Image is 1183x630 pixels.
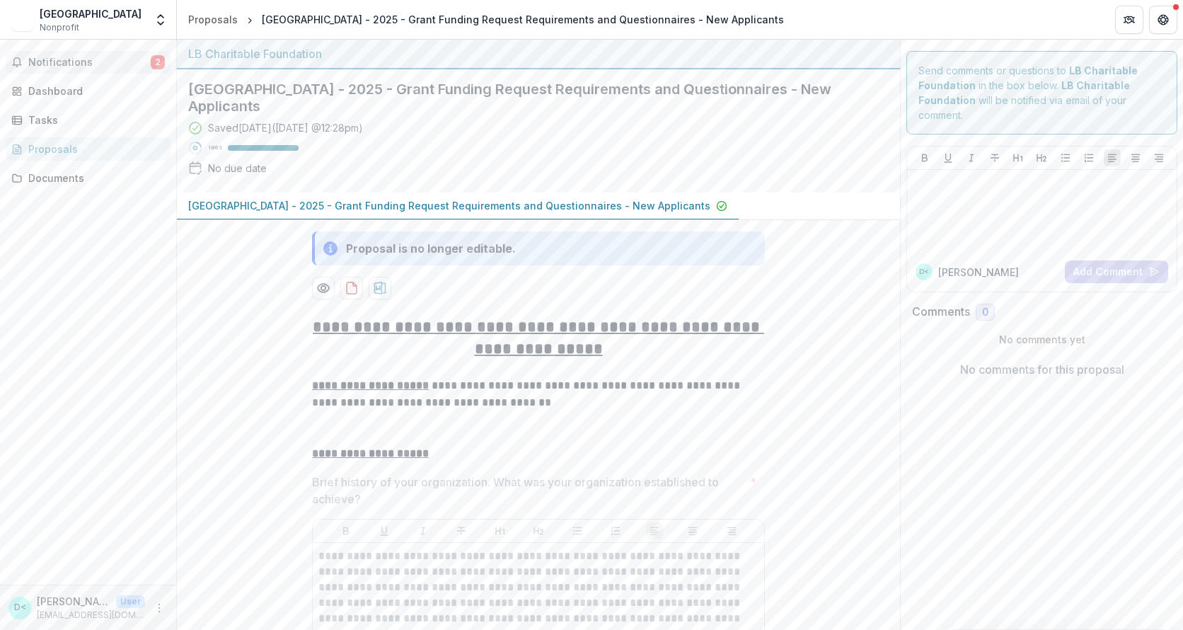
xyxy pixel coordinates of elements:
button: Strike [453,522,470,539]
a: Proposals [183,9,243,30]
span: 0 [982,307,988,319]
button: Add Comment [1065,260,1168,283]
h2: [GEOGRAPHIC_DATA] - 2025 - Grant Funding Request Requirements and Questionnaires - New Applicants [188,81,866,115]
button: Bullet List [1057,149,1074,166]
div: Send comments or questions to in the box below. will be notified via email of your comment. [906,51,1177,134]
button: Italicize [415,522,432,539]
div: No due date [208,161,267,176]
button: Get Help [1149,6,1177,34]
button: Align Center [1127,149,1144,166]
p: 100 % [208,143,222,153]
p: User [116,595,145,608]
span: 2 [151,55,165,69]
button: Align Left [1104,149,1121,166]
div: [GEOGRAPHIC_DATA] [40,6,142,21]
p: No comments yet [912,332,1172,347]
button: Heading 2 [1033,149,1050,166]
p: [EMAIL_ADDRESS][DOMAIN_NAME] [37,609,145,622]
p: [GEOGRAPHIC_DATA] - 2025 - Grant Funding Request Requirements and Questionnaires - New Applicants [188,198,710,213]
button: Ordered List [1080,149,1097,166]
button: Bold [916,149,933,166]
div: Deborah Logan <dlogan1@eisenhowerhealth.org> [14,603,26,612]
button: Align Right [1150,149,1167,166]
button: Align Right [723,522,740,539]
button: Align Left [646,522,663,539]
div: Proposal is no longer editable. [346,240,516,257]
div: Proposals [28,142,159,156]
button: Underline [940,149,957,166]
a: Proposals [6,137,171,161]
button: Strike [986,149,1003,166]
h2: Comments [912,305,970,319]
button: Open entity switcher [151,6,171,34]
p: [PERSON_NAME] [938,265,1019,280]
div: Proposals [188,12,238,27]
button: download-proposal [340,277,363,299]
p: No comments for this proposal [960,361,1124,378]
button: Heading 1 [492,522,509,539]
div: Documents [28,171,159,185]
a: Dashboard [6,79,171,103]
button: Underline [376,522,393,539]
button: Align Center [684,522,701,539]
span: Nonprofit [40,21,79,34]
button: Partners [1115,6,1143,34]
div: Tasks [28,113,159,127]
button: Heading 1 [1010,149,1027,166]
div: LB Charitable Foundation [188,45,889,62]
button: Preview 2d5598f8-e3a9-4b2f-ba2b-a42c93caa982-0.pdf [312,277,335,299]
div: [GEOGRAPHIC_DATA] - 2025 - Grant Funding Request Requirements and Questionnaires - New Applicants [262,12,784,27]
button: Bullet List [569,522,586,539]
p: Brief history of your organization. What was your organization established to achieve? [312,474,744,508]
a: Tasks [6,108,171,132]
span: Notifications [28,57,151,69]
p: [PERSON_NAME] <[EMAIL_ADDRESS][DOMAIN_NAME]> [37,594,110,609]
div: Saved [DATE] ( [DATE] @ 12:28pm ) [208,120,363,135]
button: More [151,600,168,617]
div: Deborah Logan <dlogan1@eisenhowerhealth.org> [919,268,929,275]
button: download-proposal [369,277,391,299]
img: Eisenhower Medical Center [11,8,34,31]
button: Heading 2 [530,522,547,539]
button: Notifications2 [6,51,171,74]
button: Bold [337,522,354,539]
button: Italicize [963,149,980,166]
button: Ordered List [607,522,624,539]
nav: breadcrumb [183,9,790,30]
div: Dashboard [28,84,159,98]
a: Documents [6,166,171,190]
